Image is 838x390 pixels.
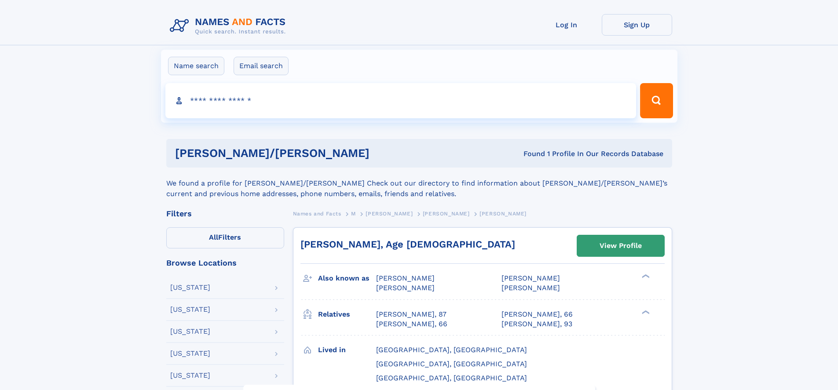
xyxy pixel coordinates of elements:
[501,274,560,282] span: [PERSON_NAME]
[300,239,515,250] a: [PERSON_NAME], Age [DEMOGRAPHIC_DATA]
[366,211,413,217] span: [PERSON_NAME]
[376,284,435,292] span: [PERSON_NAME]
[376,374,527,382] span: [GEOGRAPHIC_DATA], [GEOGRAPHIC_DATA]
[166,210,284,218] div: Filters
[501,310,573,319] a: [PERSON_NAME], 66
[531,14,602,36] a: Log In
[640,309,650,315] div: ❯
[376,360,527,368] span: [GEOGRAPHIC_DATA], [GEOGRAPHIC_DATA]
[170,328,210,335] div: [US_STATE]
[175,148,446,159] h1: [PERSON_NAME]/[PERSON_NAME]
[170,372,210,379] div: [US_STATE]
[318,343,376,357] h3: Lived in
[423,211,470,217] span: [PERSON_NAME]
[166,168,672,199] div: We found a profile for [PERSON_NAME]/[PERSON_NAME] Check out our directory to find information ab...
[318,307,376,322] h3: Relatives
[318,271,376,286] h3: Also known as
[166,227,284,248] label: Filters
[376,274,435,282] span: [PERSON_NAME]
[209,233,218,241] span: All
[366,208,413,219] a: [PERSON_NAME]
[170,306,210,313] div: [US_STATE]
[168,57,224,75] label: Name search
[577,235,664,256] a: View Profile
[423,208,470,219] a: [PERSON_NAME]
[600,236,642,256] div: View Profile
[376,319,447,329] a: [PERSON_NAME], 66
[446,149,663,159] div: Found 1 Profile In Our Records Database
[170,284,210,291] div: [US_STATE]
[351,208,356,219] a: M
[479,211,527,217] span: [PERSON_NAME]
[165,83,637,118] input: search input
[293,208,341,219] a: Names and Facts
[640,83,673,118] button: Search Button
[376,346,527,354] span: [GEOGRAPHIC_DATA], [GEOGRAPHIC_DATA]
[234,57,289,75] label: Email search
[602,14,672,36] a: Sign Up
[640,273,650,279] div: ❯
[170,350,210,357] div: [US_STATE]
[351,211,356,217] span: M
[166,14,293,38] img: Logo Names and Facts
[166,259,284,267] div: Browse Locations
[501,284,560,292] span: [PERSON_NAME]
[376,310,446,319] a: [PERSON_NAME], 87
[501,319,572,329] a: [PERSON_NAME], 93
